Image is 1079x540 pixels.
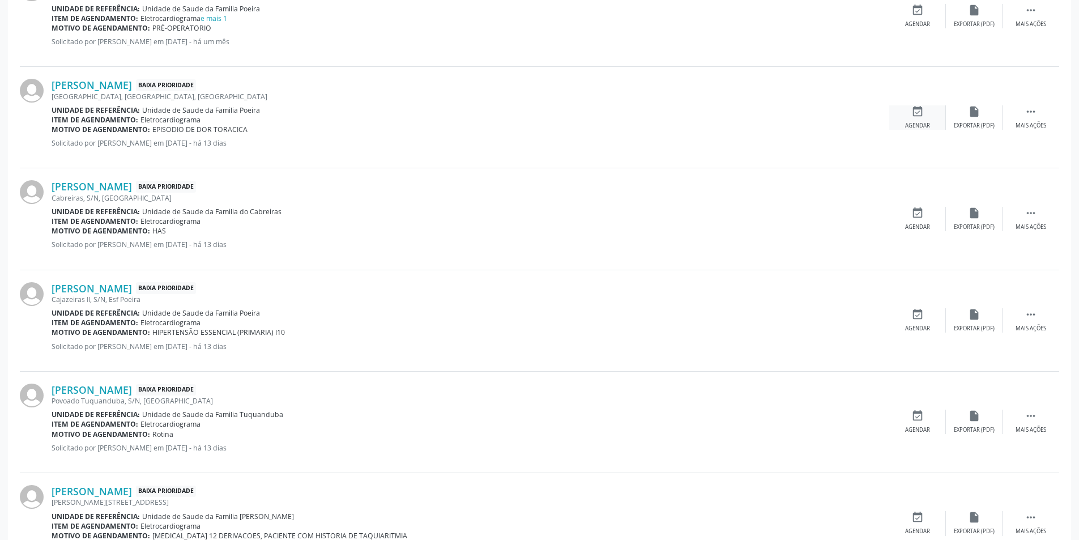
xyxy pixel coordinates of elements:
i: event_available [911,511,924,524]
div: Agendar [905,528,930,535]
img: img [20,79,44,103]
div: Mais ações [1016,325,1046,333]
i: insert_drive_file [968,410,980,422]
b: Item de agendamento: [52,115,138,125]
b: Item de agendamento: [52,419,138,429]
div: Agendar [905,325,930,333]
b: Motivo de agendamento: [52,430,150,439]
span: Eletrocardiograma [140,216,201,226]
span: HIPERTENSÃO ESSENCIAL (PRIMARIA) I10 [152,328,285,337]
img: img [20,384,44,407]
i: event_available [911,207,924,219]
b: Motivo de agendamento: [52,125,150,134]
p: Solicitado por [PERSON_NAME] em [DATE] - há 13 dias [52,138,889,148]
div: Agendar [905,20,930,28]
div: Exportar (PDF) [954,325,995,333]
i: event_available [911,105,924,118]
i: insert_drive_file [968,207,980,219]
p: Solicitado por [PERSON_NAME] em [DATE] - há 13 dias [52,443,889,453]
i: insert_drive_file [968,308,980,321]
a: [PERSON_NAME] [52,384,132,396]
i:  [1025,105,1037,118]
div: Mais ações [1016,528,1046,535]
p: Solicitado por [PERSON_NAME] em [DATE] - há um mês [52,37,889,46]
p: Solicitado por [PERSON_NAME] em [DATE] - há 13 dias [52,240,889,249]
div: Cabreiras, S/N, [GEOGRAPHIC_DATA] [52,193,889,203]
div: Exportar (PDF) [954,122,995,130]
span: Baixa Prioridade [136,282,196,294]
span: Eletrocardiograma [140,419,201,429]
span: Baixa Prioridade [136,181,196,193]
span: Unidade de Saude da Familia Poeira [142,4,260,14]
b: Unidade de referência: [52,512,140,521]
a: [PERSON_NAME] [52,180,132,193]
span: Eletrocardiograma [140,14,227,23]
span: HAS [152,226,166,236]
i:  [1025,410,1037,422]
a: [PERSON_NAME] [52,79,132,91]
b: Motivo de agendamento: [52,328,150,337]
div: Agendar [905,426,930,434]
b: Item de agendamento: [52,521,138,531]
div: Mais ações [1016,20,1046,28]
i:  [1025,207,1037,219]
b: Motivo de agendamento: [52,23,150,33]
i: event_available [911,308,924,321]
b: Item de agendamento: [52,216,138,226]
i: event_available [911,4,924,16]
span: Eletrocardiograma [140,318,201,328]
i: insert_drive_file [968,4,980,16]
div: Cajazeiras II, S/N, Esf Poeira [52,295,889,304]
img: img [20,282,44,306]
b: Unidade de referência: [52,105,140,115]
p: Solicitado por [PERSON_NAME] em [DATE] - há 13 dias [52,342,889,351]
b: Unidade de referência: [52,4,140,14]
img: img [20,485,44,509]
span: Unidade de Saude da Familia do Cabreiras [142,207,282,216]
b: Item de agendamento: [52,318,138,328]
div: Exportar (PDF) [954,528,995,535]
span: Unidade de Saude da Familia [PERSON_NAME] [142,512,294,521]
div: [GEOGRAPHIC_DATA], [GEOGRAPHIC_DATA], [GEOGRAPHIC_DATA] [52,92,889,101]
b: Unidade de referência: [52,207,140,216]
span: Baixa Prioridade [136,79,196,91]
span: Unidade de Saude da Familia Poeira [142,105,260,115]
img: img [20,180,44,204]
span: Unidade de Saude da Familia Poeira [142,308,260,318]
span: Rotina [152,430,173,439]
span: EPISODIO DE DOR TORACICA [152,125,248,134]
div: [PERSON_NAME][STREET_ADDRESS] [52,498,889,507]
i: event_available [911,410,924,422]
span: Eletrocardiograma [140,521,201,531]
b: Motivo de agendamento: [52,226,150,236]
div: Exportar (PDF) [954,223,995,231]
span: Eletrocardiograma [140,115,201,125]
i:  [1025,4,1037,16]
div: Agendar [905,223,930,231]
a: e mais 1 [201,14,227,23]
b: Unidade de referência: [52,308,140,318]
div: Agendar [905,122,930,130]
i: insert_drive_file [968,511,980,524]
div: Povoado Tuquanduba, S/N, [GEOGRAPHIC_DATA] [52,396,889,406]
i:  [1025,308,1037,321]
b: Unidade de referência: [52,410,140,419]
div: Exportar (PDF) [954,426,995,434]
span: Baixa Prioridade [136,486,196,498]
a: [PERSON_NAME] [52,282,132,295]
div: Exportar (PDF) [954,20,995,28]
div: Mais ações [1016,426,1046,434]
span: Baixa Prioridade [136,384,196,396]
i: insert_drive_file [968,105,980,118]
span: PRÉ-OPERATORIO [152,23,211,33]
span: Unidade de Saude da Familia Tuquanduba [142,410,283,419]
div: Mais ações [1016,122,1046,130]
div: Mais ações [1016,223,1046,231]
b: Item de agendamento: [52,14,138,23]
a: [PERSON_NAME] [52,485,132,498]
i:  [1025,511,1037,524]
